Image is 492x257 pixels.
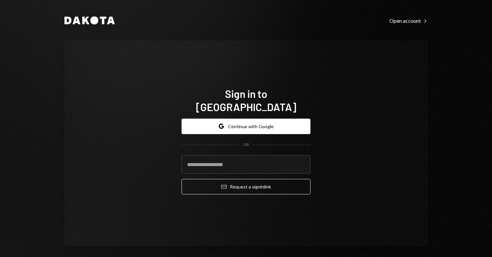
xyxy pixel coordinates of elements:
button: Request a signinlink [182,179,310,194]
h1: Sign in to [GEOGRAPHIC_DATA] [182,87,310,113]
button: Continue with Google [182,119,310,134]
a: Open account [389,17,428,24]
div: OR [243,142,249,148]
